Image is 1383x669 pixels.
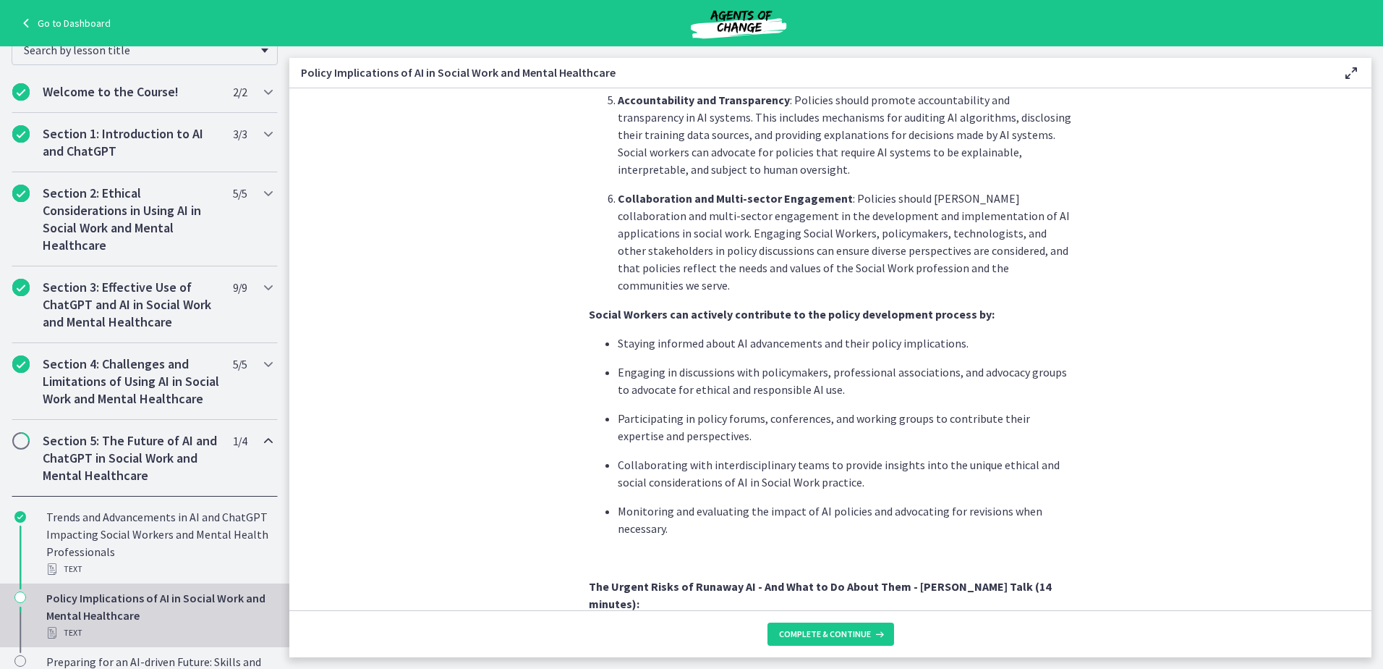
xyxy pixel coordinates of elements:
[589,307,995,321] strong: Social Workers can actively contribute to the policy development process by:
[301,64,1319,81] h3: Policy Implications of AI in Social Work and Mental Healthcare
[46,589,272,641] div: Policy Implications of AI in Social Work and Mental Healthcare
[43,432,219,484] h2: Section 5: The Future of AI and ChatGPT in Social Work and Mental Healthcare
[618,334,1072,352] p: Staying informed about AI advancements and their policy implications.
[12,83,30,101] i: Completed
[233,279,247,296] span: 9 / 9
[12,36,278,65] div: Search by lesson title
[618,410,1072,445] p: Participating in policy forums, conferences, and working groups to contribute their expertise and...
[43,279,219,331] h2: Section 3: Effective Use of ChatGPT and AI in Social Work and Mental Healthcare
[17,14,111,32] a: Go to Dashboard
[618,191,853,206] strong: Collaboration and Multi-sector Engagement
[652,6,825,41] img: Agents of Change
[233,185,247,202] span: 5 / 5
[12,279,30,296] i: Completed
[767,623,894,646] button: Complete & continue
[43,125,219,160] h2: Section 1: Introduction to AI and ChatGPT
[43,185,219,254] h2: Section 2: Ethical Considerations in Using AI in Social Work and Mental Healthcare
[24,43,254,57] span: Search by lesson title
[43,83,219,101] h2: Welcome to the Course!
[233,125,247,143] span: 3 / 3
[618,502,1072,537] p: Monitoring and evaluating the impact of AI policies and advocating for revisions when necessary.
[233,83,247,101] span: 2 / 2
[618,456,1072,491] p: Collaborating with interdisciplinary teams to provide insights into the unique ethical and social...
[43,355,219,408] h2: Section 4: Challenges and Limitations of Using AI in Social Work and Mental Healthcare
[233,355,247,373] span: 5 / 5
[46,560,272,578] div: Text
[12,355,30,373] i: Completed
[46,508,272,578] div: Trends and Advancements in AI and ChatGPT Impacting Social Workers and Mental Health Professionals
[233,432,247,450] span: 1 / 4
[618,93,790,107] strong: Accountability and Transparency
[14,511,26,523] i: Completed
[46,624,272,641] div: Text
[779,628,871,640] span: Complete & continue
[618,91,1072,178] p: : Policies should promote accountability and transparency in AI systems. This includes mechanisms...
[589,579,1051,611] strong: The Urgent Risks of Runaway AI - And What to Do About Them - [PERSON_NAME] Talk (14 minutes):
[618,190,1072,294] p: : Policies should [PERSON_NAME] collaboration and multi-sector engagement in the development and ...
[12,185,30,202] i: Completed
[12,125,30,143] i: Completed
[618,363,1072,398] p: Engaging in discussions with policymakers, professional associations, and advocacy groups to advo...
